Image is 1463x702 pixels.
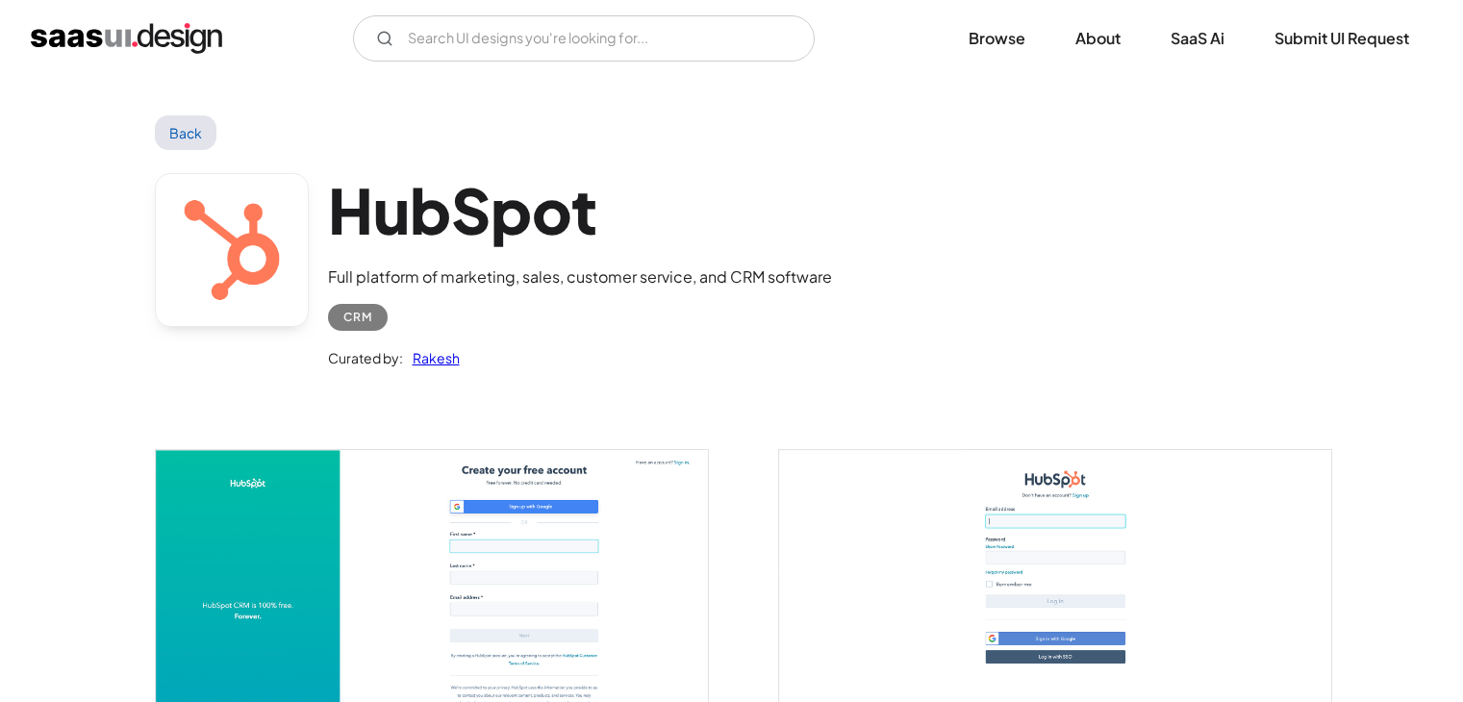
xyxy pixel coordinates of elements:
a: Back [155,115,217,150]
div: CRM [343,306,372,329]
a: About [1052,17,1144,60]
a: Submit UI Request [1251,17,1432,60]
a: Rakesh [403,346,460,369]
h1: HubSpot [328,173,832,247]
a: SaaS Ai [1148,17,1248,60]
input: Search UI designs you're looking for... [353,15,815,62]
a: Browse [946,17,1048,60]
form: Email Form [353,15,815,62]
a: home [31,23,222,54]
div: Full platform of marketing, sales, customer service, and CRM software [328,265,832,288]
div: Curated by: [328,346,403,369]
